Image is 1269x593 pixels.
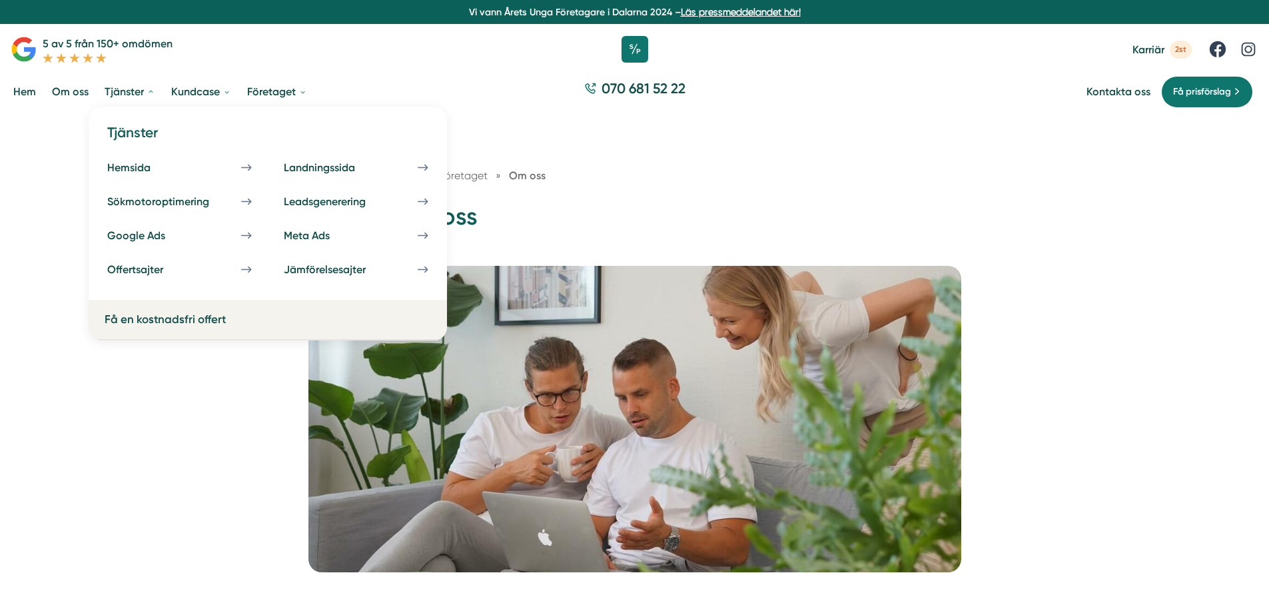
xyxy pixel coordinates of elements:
a: Hem [11,75,39,109]
a: Kundcase [169,75,234,109]
a: Karriär 2st [1132,41,1192,59]
a: Företaget [244,75,310,109]
a: Leadsgenerering [276,187,436,216]
p: 5 av 5 från 150+ omdömen [43,35,173,52]
a: Offertsajter [99,255,260,284]
span: Företaget [439,169,488,182]
a: Läs pressmeddelandet här! [681,7,801,17]
a: Meta Ads [276,221,436,250]
a: Google Ads [99,221,260,250]
div: Google Ads [107,229,197,242]
a: Om oss [509,169,546,182]
nav: Breadcrumb [395,167,875,184]
a: Jämförelsesajter [276,255,436,284]
div: Hemsida [107,161,183,174]
div: Sökmotoroptimering [107,195,241,208]
a: Få prisförslag [1161,76,1253,108]
div: Leadsgenerering [284,195,398,208]
span: 2st [1170,41,1192,59]
a: 070 681 52 22 [579,79,691,105]
div: Offertsajter [107,263,195,276]
p: Vi vann Årets Unga Företagare i Dalarna 2024 – [5,5,1264,19]
a: Om oss [49,75,91,109]
h4: Tjänster [99,123,436,153]
a: Företaget [439,169,490,182]
span: Karriär [1132,43,1164,56]
a: Kontakta oss [1086,85,1150,98]
div: Landningssida [284,161,387,174]
a: Hemsida [99,153,260,182]
h1: Om oss [395,201,875,244]
span: Få prisförslag [1173,85,1231,99]
a: Sökmotoroptimering [99,187,260,216]
span: 070 681 52 22 [602,79,685,98]
img: Smartproduktion, [308,266,961,572]
div: Meta Ads [284,229,362,242]
a: Tjänster [102,75,158,109]
a: Landningssida [276,153,436,182]
span: » [496,167,501,184]
a: Få en kostnadsfri offert [105,312,226,326]
div: Jämförelsesajter [284,263,398,276]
